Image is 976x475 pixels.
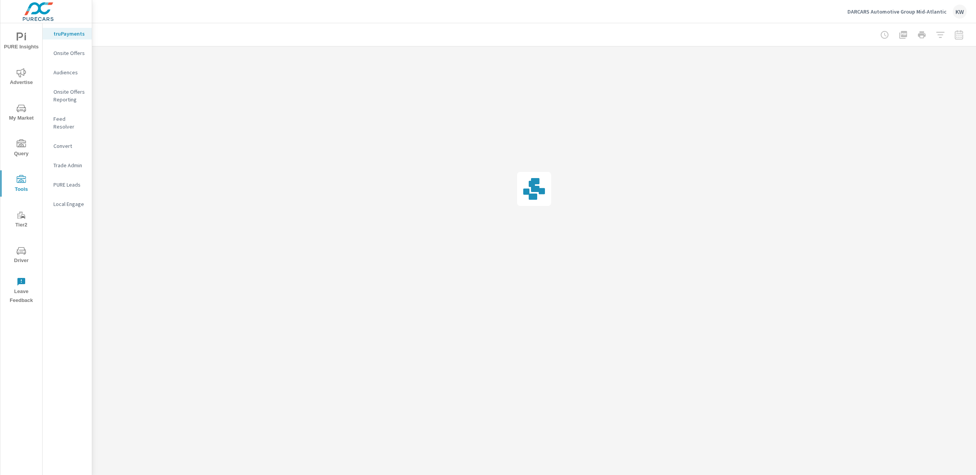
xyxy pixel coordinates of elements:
[53,142,86,150] p: Convert
[3,139,40,158] span: Query
[53,200,86,208] p: Local Engage
[3,68,40,87] span: Advertise
[43,47,92,59] div: Onsite Offers
[53,181,86,189] p: PURE Leads
[953,5,967,19] div: KW
[3,246,40,265] span: Driver
[43,86,92,105] div: Onsite Offers Reporting
[3,211,40,230] span: Tier2
[43,28,92,39] div: truPayments
[53,161,86,169] p: Trade Admin
[53,88,86,103] p: Onsite Offers Reporting
[43,179,92,190] div: PURE Leads
[43,198,92,210] div: Local Engage
[53,69,86,76] p: Audiences
[43,140,92,152] div: Convert
[3,33,40,51] span: PURE Insights
[43,113,92,132] div: Feed Resolver
[43,67,92,78] div: Audiences
[53,30,86,38] p: truPayments
[53,115,86,130] p: Feed Resolver
[847,8,947,15] p: DARCARS Automotive Group Mid-Atlantic
[3,277,40,305] span: Leave Feedback
[0,23,42,308] div: nav menu
[43,159,92,171] div: Trade Admin
[53,49,86,57] p: Onsite Offers
[3,175,40,194] span: Tools
[3,104,40,123] span: My Market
